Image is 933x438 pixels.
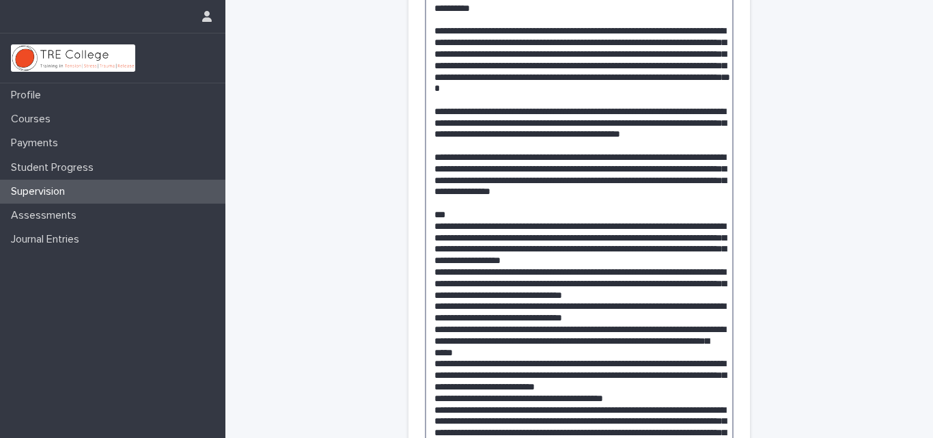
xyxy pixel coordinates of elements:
[5,137,69,150] p: Payments
[5,233,90,246] p: Journal Entries
[5,185,76,198] p: Supervision
[5,209,87,222] p: Assessments
[5,89,52,102] p: Profile
[5,113,61,126] p: Courses
[11,44,135,72] img: L01RLPSrRaOWR30Oqb5K
[5,161,105,174] p: Student Progress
